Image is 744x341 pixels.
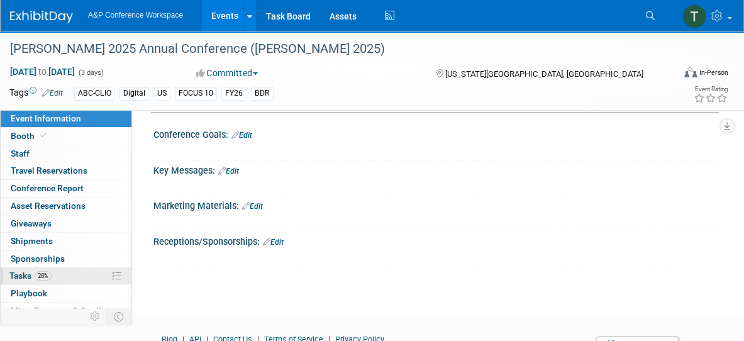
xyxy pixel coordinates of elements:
div: Conference Goals: [153,125,719,142]
div: Digital [119,87,149,100]
a: Edit [42,89,63,98]
a: Edit [231,131,252,140]
div: FOCUS 10 [175,87,217,100]
div: Event Format [616,65,728,84]
img: Format-Inperson.png [684,67,697,77]
span: Sponsorships [11,254,65,264]
div: Receptions/Sponsorships: [153,232,719,249]
span: Event Information [11,113,81,123]
a: Booth [1,128,131,145]
a: Edit [242,202,263,211]
a: Travel Reservations [1,162,131,179]
div: Event Rating [694,86,728,92]
a: Shipments [1,233,131,250]
span: Booth [11,131,49,141]
a: Event Information [1,110,131,127]
span: Asset Reservations [11,201,86,211]
img: ExhibitDay [10,11,73,23]
td: Personalize Event Tab Strip [84,308,106,325]
span: Conference Report [11,183,84,193]
a: Tasks28% [1,267,131,284]
a: Edit [263,238,284,247]
a: Staff [1,145,131,162]
div: BDR [251,87,274,100]
img: Taylor Thompson [682,4,706,28]
a: Sponsorships [1,250,131,267]
div: US [153,87,170,100]
div: [PERSON_NAME] 2025 Annual Conference ([PERSON_NAME] 2025) [6,38,658,60]
a: Playbook [1,285,131,302]
span: A&P Conference Workspace [88,11,183,20]
div: ABC-CLIO [74,87,115,100]
span: Playbook [11,288,47,298]
td: Toggle Event Tabs [106,308,132,325]
div: FY26 [221,87,247,100]
i: Booth reservation complete [40,132,47,139]
span: (3 days) [77,69,104,77]
span: [US_STATE][GEOGRAPHIC_DATA], [GEOGRAPHIC_DATA] [445,69,643,79]
div: Key Messages: [153,161,719,177]
a: Edit [218,167,239,176]
span: Staff [11,148,30,159]
td: Tags [9,86,63,101]
div: Marketing Materials: [153,196,719,213]
span: Giveaways [11,218,52,228]
a: Giveaways [1,215,131,232]
span: Misc. Expenses & Credits [11,306,109,316]
span: to [36,67,48,77]
div: In-Person [699,68,728,77]
button: Committed [192,67,263,79]
span: 28% [35,271,52,281]
a: Asset Reservations [1,198,131,215]
span: Travel Reservations [11,165,87,176]
a: Misc. Expenses & Credits [1,303,131,320]
span: Shipments [11,236,53,246]
a: Conference Report [1,180,131,197]
span: [DATE] [DATE] [9,66,75,77]
span: Tasks [9,271,52,281]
